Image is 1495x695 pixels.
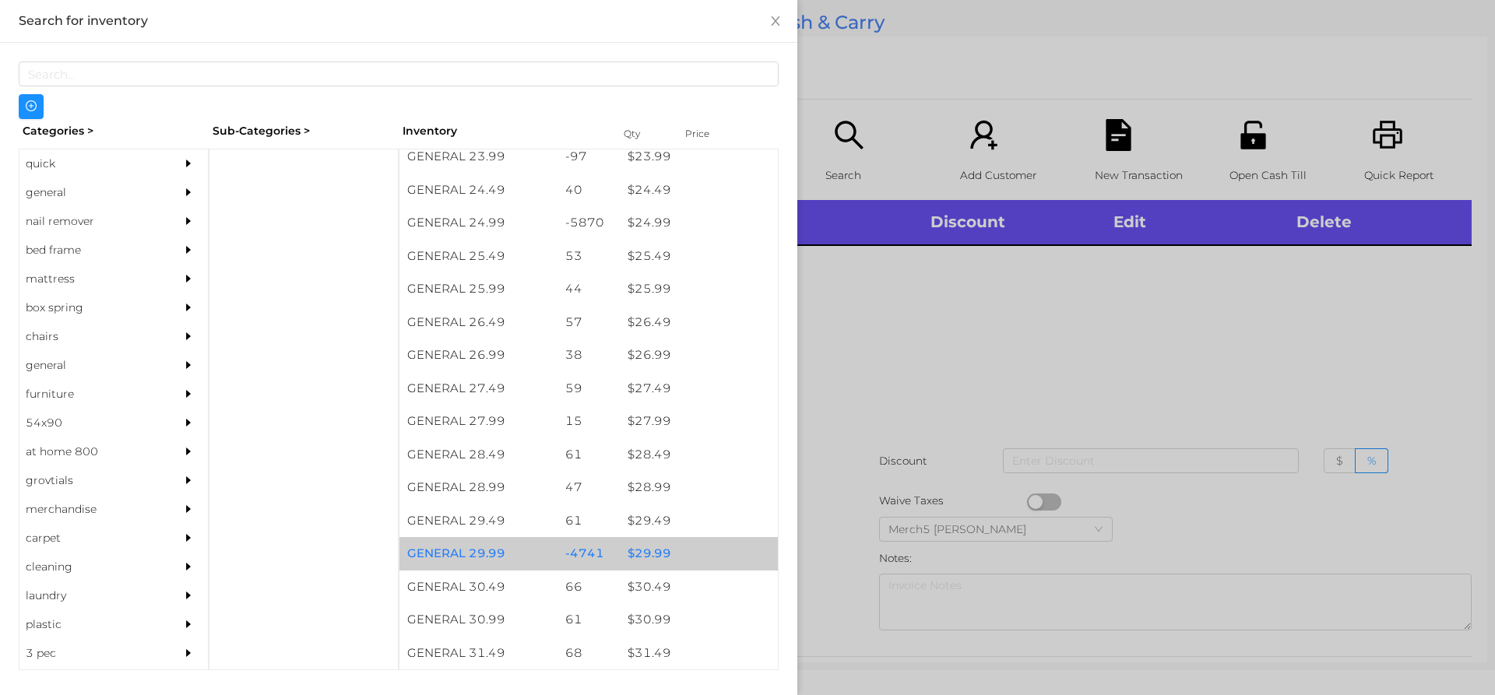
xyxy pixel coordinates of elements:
div: 66 [558,570,621,604]
div: chairs [19,322,161,351]
div: GENERAL 28.99 [399,471,558,504]
div: $ 31.49 [620,637,778,670]
div: $ 23.99 [620,140,778,174]
div: GENERAL 26.49 [399,306,558,339]
div: -4741 [558,537,621,570]
div: carpet [19,524,161,553]
div: quick [19,149,161,178]
input: Search... [19,61,779,86]
div: $ 29.99 [620,537,778,570]
div: plastic [19,610,161,639]
div: 57 [558,306,621,339]
div: 15 [558,405,621,438]
div: 44 [558,272,621,306]
div: GENERAL 25.99 [399,272,558,306]
div: general [19,351,161,380]
div: $ 25.99 [620,272,778,306]
i: icon: caret-right [183,158,194,169]
i: icon: caret-right [183,187,194,198]
div: Sub-Categories > [209,119,399,143]
div: $ 30.99 [620,603,778,637]
div: Inventory [403,123,604,139]
i: icon: caret-right [183,446,194,457]
i: icon: caret-right [183,590,194,601]
div: $ 28.99 [620,471,778,504]
div: GENERAL 25.49 [399,240,558,273]
div: 53 [558,240,621,273]
div: 40 [558,174,621,207]
div: $ 24.99 [620,206,778,240]
div: -97 [558,140,621,174]
div: 61 [558,603,621,637]
i: icon: caret-right [183,388,194,399]
div: Price [681,123,744,145]
div: $ 28.49 [620,438,778,472]
div: $ 27.99 [620,405,778,438]
div: 3 pec [19,639,161,668]
i: icon: caret-right [183,417,194,428]
i: icon: caret-right [183,561,194,572]
i: icon: caret-right [183,532,194,543]
div: furniture [19,380,161,409]
div: 61 [558,504,621,538]
div: 38 [558,339,621,372]
div: box spring [19,293,161,322]
div: 61 [558,438,621,472]
div: GENERAL 30.49 [399,570,558,604]
div: $ 30.49 [620,570,778,604]
div: nail remover [19,207,161,236]
div: $ 26.99 [620,339,778,372]
div: Search for inventory [19,12,779,30]
i: icon: caret-right [183,244,194,255]
div: GENERAL 31.49 [399,637,558,670]
div: $ 26.49 [620,306,778,339]
div: GENERAL 23.99 [399,140,558,174]
div: Categories > [19,119,209,143]
div: 68 [558,637,621,670]
div: GENERAL 27.99 [399,405,558,438]
div: mattress [19,265,161,293]
i: icon: caret-right [183,331,194,342]
div: $ 27.49 [620,372,778,405]
div: 47 [558,471,621,504]
div: merchandise [19,495,161,524]
i: icon: caret-right [183,504,194,514]
div: 54x90 [19,409,161,437]
div: GENERAL 30.99 [399,603,558,637]
i: icon: caret-right [183,619,194,630]
i: icon: caret-right [183,302,194,313]
div: general [19,178,161,207]
button: icon: plus-circle [19,94,44,119]
div: GENERAL 24.49 [399,174,558,207]
i: icon: caret-right [183,273,194,284]
div: $ 29.49 [620,504,778,538]
i: icon: caret-right [183,648,194,658]
i: icon: caret-right [183,475,194,486]
div: laundry [19,581,161,610]
div: cleaning [19,553,161,581]
div: $ 25.49 [620,240,778,273]
div: GENERAL 26.99 [399,339,558,372]
div: at home 800 [19,437,161,466]
i: icon: caret-right [183,360,194,370]
div: 59 [558,372,621,405]
div: GENERAL 24.99 [399,206,558,240]
div: GENERAL 28.49 [399,438,558,472]
i: icon: close [769,15,782,27]
div: GENERAL 27.49 [399,372,558,405]
div: grovtials [19,466,161,495]
div: -5870 [558,206,621,240]
div: Qty [620,123,667,145]
i: icon: caret-right [183,216,194,226]
div: $ 24.49 [620,174,778,207]
div: GENERAL 29.99 [399,537,558,570]
div: GENERAL 29.49 [399,504,558,538]
div: bed frame [19,236,161,265]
